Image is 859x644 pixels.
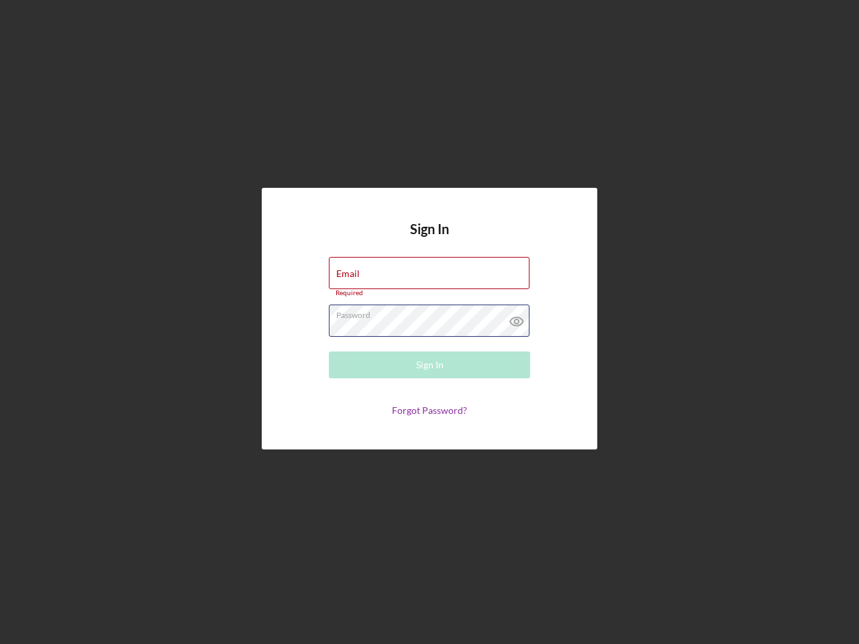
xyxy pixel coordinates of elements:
div: Required [329,289,530,297]
label: Password [336,305,529,320]
label: Email [336,268,360,279]
button: Sign In [329,352,530,378]
div: Sign In [416,352,444,378]
a: Forgot Password? [392,405,467,416]
h4: Sign In [410,221,449,257]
